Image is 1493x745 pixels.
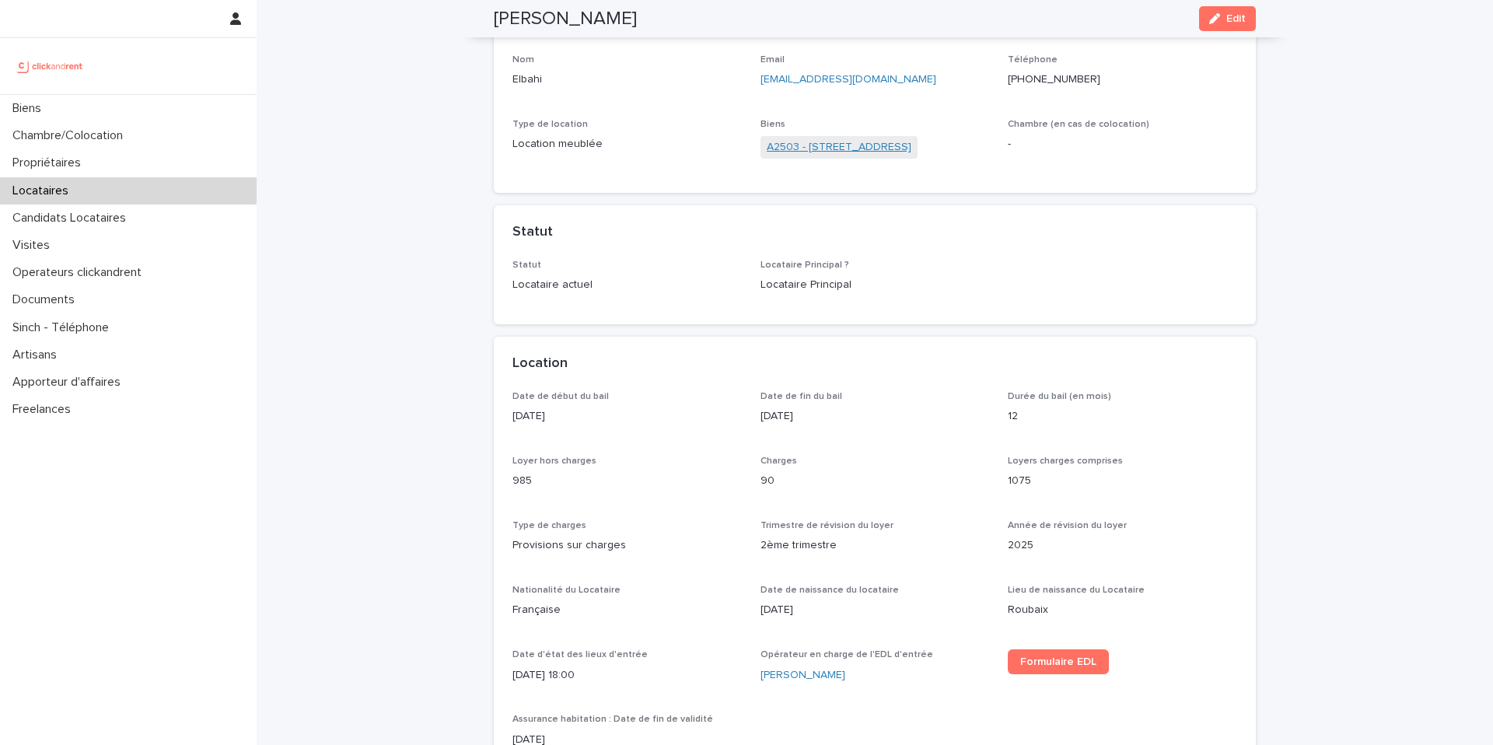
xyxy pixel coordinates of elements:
[760,537,990,554] p: 2ème trimestre
[512,537,742,554] p: Provisions sur charges
[512,392,609,401] span: Date de début du bail
[512,136,742,152] p: Location meublée
[512,715,713,724] span: Assurance habitation : Date de fin de validité
[1008,74,1100,85] ringoverc2c-number-84e06f14122c: [PHONE_NUMBER]
[512,667,742,684] p: [DATE] 18:00
[760,473,990,489] p: 90
[6,211,138,226] p: Candidats Locataires
[1020,656,1096,667] span: Formulaire EDL
[760,120,785,129] span: Biens
[767,139,911,156] a: A2503 - [STREET_ADDRESS]
[1008,55,1058,65] span: Téléphone
[512,277,742,293] p: Locataire actuel
[6,128,135,143] p: Chambre/Colocation
[760,74,936,85] a: [EMAIL_ADDRESS][DOMAIN_NAME]
[512,261,541,270] span: Statut
[6,375,133,390] p: Apporteur d'affaires
[512,72,742,88] p: Elbahi
[760,456,797,466] span: Charges
[1008,456,1123,466] span: Loyers charges comprises
[12,51,88,82] img: UCB0brd3T0yccxBKYDjQ
[6,320,121,335] p: Sinch - Téléphone
[1226,13,1246,24] span: Edit
[6,101,54,116] p: Biens
[1008,120,1149,129] span: Chambre (en cas de colocation)
[760,261,849,270] span: Locataire Principal ?
[760,650,933,659] span: Opérateur en charge de l'EDL d'entrée
[1199,6,1256,31] button: Edit
[512,224,553,241] h2: Statut
[1008,74,1100,85] ringoverc2c-84e06f14122c: Call with Ringover
[512,408,742,425] p: [DATE]
[494,8,637,30] h2: [PERSON_NAME]
[6,348,69,362] p: Artisans
[6,156,93,170] p: Propriétaires
[1008,473,1237,489] p: 1075
[1008,602,1237,618] p: Roubaix
[760,667,845,684] a: [PERSON_NAME]
[512,602,742,618] p: Française
[512,120,588,129] span: Type de location
[512,521,586,530] span: Type de charges
[6,292,87,307] p: Documents
[1008,408,1237,425] p: 12
[1008,586,1145,595] span: Lieu de naissance du Locataire
[760,55,785,65] span: Email
[512,473,742,489] p: 985
[6,184,81,198] p: Locataires
[512,456,596,466] span: Loyer hors charges
[760,586,899,595] span: Date de naissance du locataire
[1008,649,1109,674] a: Formulaire EDL
[512,586,621,595] span: Nationalité du Locataire
[760,521,893,530] span: Trimestre de révision du loyer
[760,408,990,425] p: [DATE]
[760,392,842,401] span: Date de fin du bail
[760,602,990,618] p: [DATE]
[6,238,62,253] p: Visites
[512,355,568,372] h2: Location
[6,402,83,417] p: Freelances
[1008,521,1127,530] span: Année de révision du loyer
[1008,392,1111,401] span: Durée du bail (en mois)
[760,277,990,293] p: Locataire Principal
[512,55,534,65] span: Nom
[512,650,648,659] span: Date d'état des lieux d'entrée
[6,265,154,280] p: Operateurs clickandrent
[1008,537,1237,554] p: 2025
[1008,136,1237,152] p: -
